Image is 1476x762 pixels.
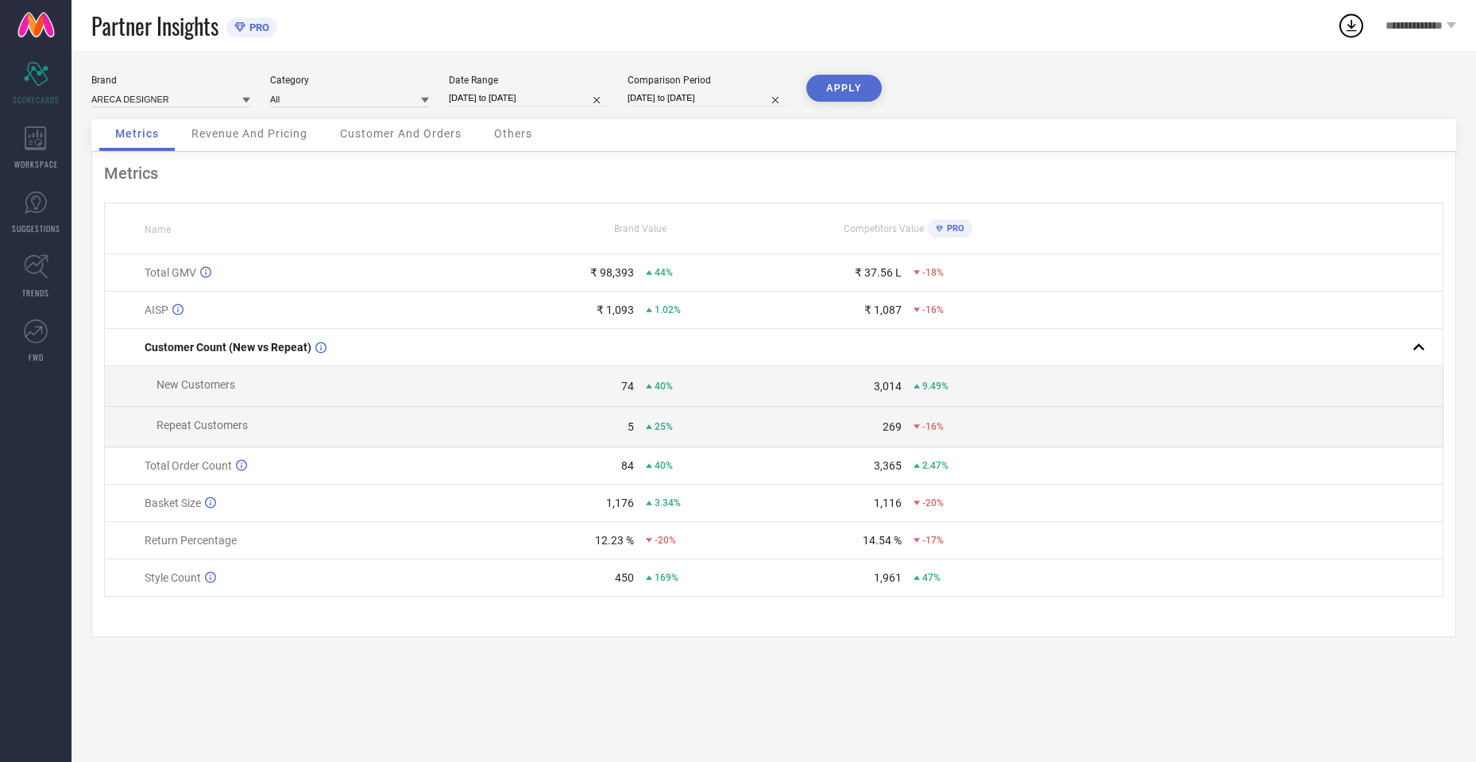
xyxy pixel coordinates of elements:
[590,266,634,279] div: ₹ 98,393
[145,534,237,547] span: Return Percentage
[655,535,676,546] span: -20%
[621,380,634,393] div: 74
[922,421,944,432] span: -16%
[156,419,248,431] span: Repeat Customers
[595,534,634,547] div: 12.23 %
[628,75,786,86] div: Comparison Period
[922,535,944,546] span: -17%
[145,571,201,584] span: Style Count
[943,223,964,234] span: PRO
[655,460,673,471] span: 40%
[145,224,171,235] span: Name
[628,90,786,106] input: Select comparison period
[12,222,60,234] span: SUGGESTIONS
[91,75,250,86] div: Brand
[855,266,902,279] div: ₹ 37.56 L
[922,572,941,583] span: 47%
[628,420,634,433] div: 5
[29,351,44,363] span: FWD
[494,127,532,140] span: Others
[115,127,159,140] span: Metrics
[614,223,667,234] span: Brand Value
[655,267,673,278] span: 44%
[145,266,196,279] span: Total GMV
[340,127,462,140] span: Customer And Orders
[13,94,60,106] span: SCORECARDS
[145,497,201,509] span: Basket Size
[606,497,634,509] div: 1,176
[922,460,949,471] span: 2.47%
[922,267,944,278] span: -18%
[14,158,58,170] span: WORKSPACE
[922,304,944,315] span: -16%
[655,497,681,509] span: 3.34%
[22,287,49,299] span: TRENDS
[156,378,235,391] span: New Customers
[874,571,902,584] div: 1,961
[1337,11,1366,40] div: Open download list
[806,75,882,102] button: APPLY
[145,459,232,472] span: Total Order Count
[270,75,429,86] div: Category
[655,304,681,315] span: 1.02%
[863,534,902,547] div: 14.54 %
[449,90,608,106] input: Select date range
[655,421,673,432] span: 25%
[191,127,307,140] span: Revenue And Pricing
[145,304,168,316] span: AISP
[104,164,1443,183] div: Metrics
[874,459,902,472] div: 3,365
[597,304,634,316] div: ₹ 1,093
[864,304,902,316] div: ₹ 1,087
[844,223,924,234] span: Competitors Value
[655,381,673,392] span: 40%
[621,459,634,472] div: 84
[449,75,608,86] div: Date Range
[615,571,634,584] div: 450
[874,497,902,509] div: 1,116
[245,21,269,33] span: PRO
[145,341,311,354] span: Customer Count (New vs Repeat)
[883,420,902,433] div: 269
[874,380,902,393] div: 3,014
[655,572,678,583] span: 169%
[922,497,944,509] span: -20%
[91,10,218,42] span: Partner Insights
[922,381,949,392] span: 9.49%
